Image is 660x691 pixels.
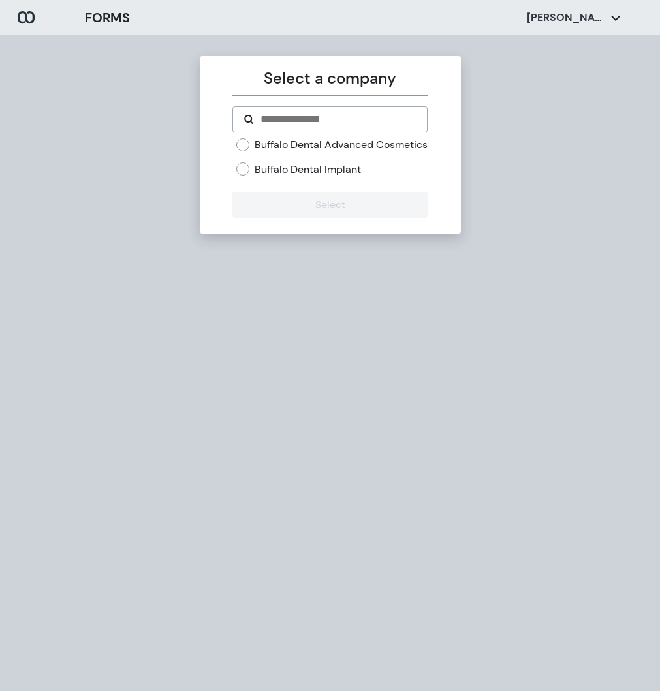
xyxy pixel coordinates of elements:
[232,67,428,90] p: Select a company
[255,162,361,177] label: Buffalo Dental Implant
[232,192,428,218] button: Select
[527,10,605,25] p: [PERSON_NAME]
[259,112,416,127] input: Search
[85,8,130,27] h3: FORMS
[255,138,428,152] label: Buffalo Dental Advanced Cosmetics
